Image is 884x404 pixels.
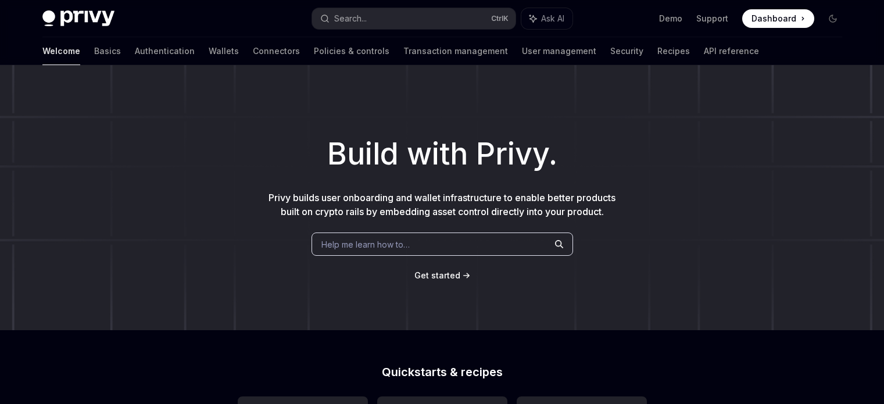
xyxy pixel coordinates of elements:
[414,270,460,281] a: Get started
[209,37,239,65] a: Wallets
[742,9,814,28] a: Dashboard
[269,192,615,217] span: Privy builds user onboarding and wallet infrastructure to enable better products built on crypto ...
[314,37,389,65] a: Policies & controls
[42,37,80,65] a: Welcome
[403,37,508,65] a: Transaction management
[491,14,509,23] span: Ctrl K
[42,10,114,27] img: dark logo
[19,131,865,177] h1: Build with Privy.
[521,8,572,29] button: Ask AI
[704,37,759,65] a: API reference
[414,270,460,280] span: Get started
[610,37,643,65] a: Security
[541,13,564,24] span: Ask AI
[657,37,690,65] a: Recipes
[312,8,516,29] button: Search...CtrlK
[522,37,596,65] a: User management
[94,37,121,65] a: Basics
[321,238,410,251] span: Help me learn how to…
[238,366,647,378] h2: Quickstarts & recipes
[696,13,728,24] a: Support
[824,9,842,28] button: Toggle dark mode
[135,37,195,65] a: Authentication
[659,13,682,24] a: Demo
[751,13,796,24] span: Dashboard
[253,37,300,65] a: Connectors
[334,12,367,26] div: Search...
